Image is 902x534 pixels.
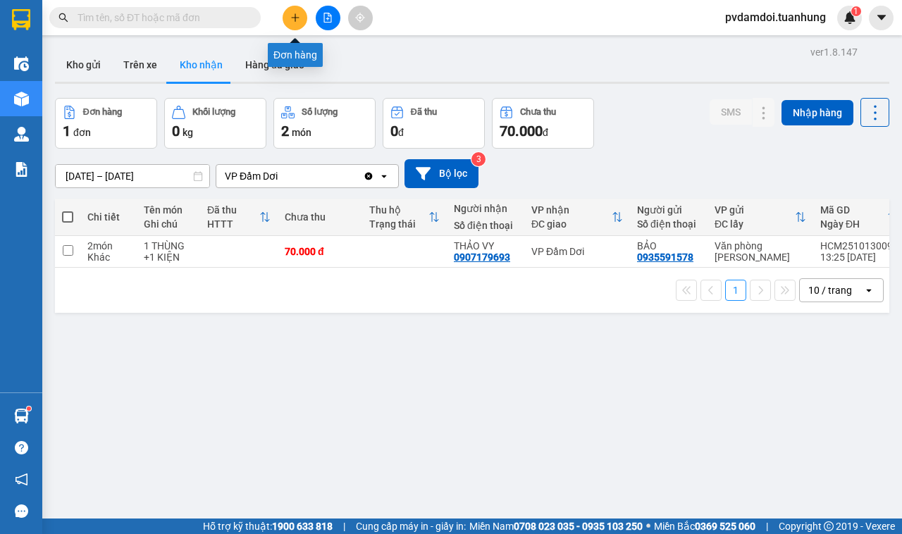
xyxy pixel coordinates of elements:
span: search [58,13,68,23]
div: BẢO [637,240,700,252]
img: warehouse-icon [14,56,29,71]
div: Văn phòng [PERSON_NAME] [715,240,806,263]
img: warehouse-icon [14,127,29,142]
div: Số điện thoại [637,218,700,230]
div: Người nhận [454,203,517,214]
button: Khối lượng0kg [164,98,266,149]
span: món [292,127,311,138]
button: aim [348,6,373,30]
div: 1 THÙNG +1 KIỆN [144,240,193,263]
button: file-add [316,6,340,30]
strong: 0708 023 035 - 0935 103 250 [514,521,643,532]
button: Trên xe [112,48,168,82]
sup: 1 [27,406,31,411]
div: Tên món [144,204,193,216]
span: question-circle [15,441,28,454]
div: Khác [87,252,130,263]
div: Đã thu [207,204,259,216]
div: Ngày ĐH [820,218,887,230]
span: aim [355,13,365,23]
input: Select a date range. [56,165,209,187]
span: copyright [824,521,834,531]
span: 0 [390,123,398,139]
img: logo-vxr [12,9,30,30]
button: Đã thu0đ [383,98,485,149]
div: Đã thu [411,107,437,117]
span: notification [15,473,28,486]
button: Chưa thu70.000đ [492,98,594,149]
button: Kho nhận [168,48,234,82]
div: 70.000 đ [285,246,355,257]
span: đ [543,127,548,138]
button: Nhập hàng [781,100,853,125]
span: 1 [853,6,858,16]
div: Số điện thoại [454,220,517,231]
th: Toggle SortBy [524,199,630,236]
button: 1 [725,280,746,301]
th: Toggle SortBy [362,199,447,236]
span: 2 [281,123,289,139]
svg: open [863,285,875,296]
span: plus [290,13,300,23]
span: file-add [323,13,333,23]
span: caret-down [875,11,888,24]
div: Thu hộ [369,204,428,216]
div: Người gửi [637,204,700,216]
div: Khối lượng [192,107,235,117]
span: pvdamdoi.tuanhung [714,8,837,26]
img: solution-icon [14,162,29,177]
div: Số lượng [302,107,338,117]
span: | [766,519,768,534]
span: 1 [63,123,70,139]
strong: 1900 633 818 [272,521,333,532]
div: ĐC giao [531,218,612,230]
div: Chưa thu [285,211,355,223]
span: Cung cấp máy in - giấy in: [356,519,466,534]
div: VP Đầm Dơi [531,246,623,257]
div: Đơn hàng [83,107,122,117]
div: 0907179693 [454,252,510,263]
span: | [343,519,345,534]
div: VP gửi [715,204,795,216]
div: Chưa thu [520,107,556,117]
div: 13:25 [DATE] [820,252,898,263]
div: THẢO VY [454,240,517,252]
span: đơn [73,127,91,138]
th: Toggle SortBy [708,199,813,236]
img: warehouse-icon [14,92,29,106]
button: plus [283,6,307,30]
svg: open [378,170,390,182]
button: Hàng đã giao [234,48,316,82]
div: VP nhận [531,204,612,216]
div: Trạng thái [369,218,428,230]
sup: 1 [851,6,861,16]
div: ver 1.8.147 [810,44,858,60]
button: SMS [710,99,752,125]
th: Toggle SortBy [200,199,278,236]
div: ĐC lấy [715,218,795,230]
input: Tìm tên, số ĐT hoặc mã đơn [78,10,244,25]
div: Chi tiết [87,211,130,223]
div: Mã GD [820,204,887,216]
sup: 3 [471,152,486,166]
div: 2 món [87,240,130,252]
span: Hỗ trợ kỹ thuật: [203,519,333,534]
button: caret-down [869,6,894,30]
span: ⚪️ [646,523,650,529]
button: Bộ lọc [404,159,478,188]
span: 70.000 [500,123,543,139]
div: 0935591578 [637,252,693,263]
span: Miền Bắc [654,519,755,534]
div: Ghi chú [144,218,193,230]
img: warehouse-icon [14,409,29,423]
span: Miền Nam [469,519,643,534]
svg: Clear value [363,170,374,182]
strong: 0369 525 060 [695,521,755,532]
span: message [15,504,28,518]
span: 0 [172,123,180,139]
button: Đơn hàng1đơn [55,98,157,149]
div: HTTT [207,218,259,230]
div: 10 / trang [808,283,852,297]
img: icon-new-feature [844,11,856,24]
span: đ [398,127,404,138]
